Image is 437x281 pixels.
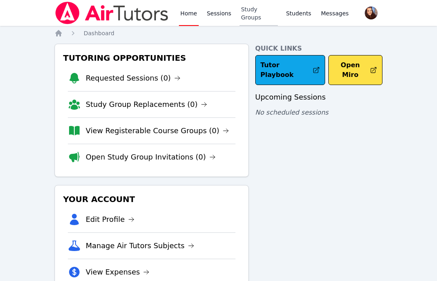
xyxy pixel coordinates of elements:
[61,51,242,65] h3: Tutoring Opportunities
[86,240,194,251] a: Manage Air Tutors Subjects
[61,192,242,206] h3: Your Account
[255,92,382,103] h3: Upcoming Sessions
[55,29,382,37] nav: Breadcrumb
[55,2,169,24] img: Air Tutors
[86,125,229,136] a: View Registerable Course Groups (0)
[86,151,216,163] a: Open Study Group Invitations (0)
[255,44,382,53] h4: Quick Links
[86,99,207,110] a: Study Group Replacements (0)
[86,214,134,225] a: Edit Profile
[86,266,149,278] a: View Expenses
[255,55,326,85] a: Tutor Playbook
[84,29,114,37] a: Dashboard
[255,109,328,116] span: No scheduled sessions
[328,55,382,85] button: Open Miro
[86,72,181,84] a: Requested Sessions (0)
[84,30,114,36] span: Dashboard
[321,9,349,17] span: Messages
